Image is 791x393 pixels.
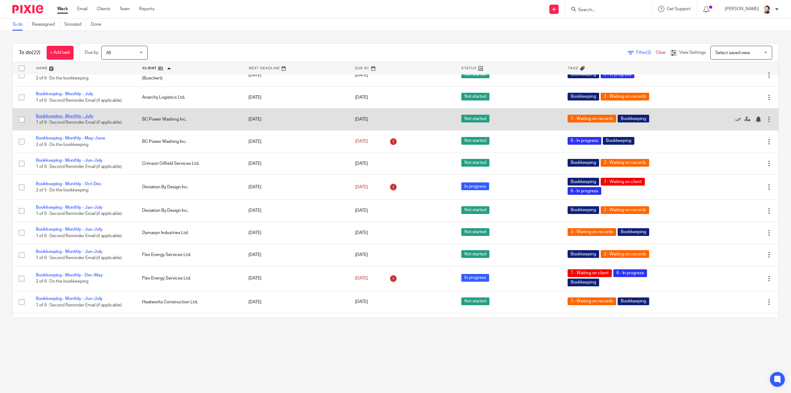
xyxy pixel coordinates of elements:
span: Bookkeeping [568,206,599,214]
a: Team [120,6,130,12]
span: Bookkeeping [568,250,599,258]
span: 2 - Waiting on records [568,228,616,236]
span: [DATE] [355,185,368,189]
td: [DATE] [242,244,349,266]
span: Bookkeeping [568,93,599,100]
span: Not started [461,228,489,236]
a: Email [77,6,87,12]
td: [DATE] [242,86,349,108]
span: 1 of 6 · Second Reminder Email (if applicable) [36,98,122,103]
a: Bookkeeping - Monthly - July [36,92,93,96]
span: 2 - Waiting on records [601,250,649,258]
span: 2 - Waiting on records [568,115,616,122]
span: Get Support [667,7,691,11]
span: Tags [568,66,578,70]
td: [DATE] [242,109,349,130]
span: [DATE] [355,95,368,100]
td: [DATE] [242,130,349,152]
span: View Settings [679,50,706,55]
span: Not started [461,250,489,258]
span: Not started [461,115,489,122]
td: [DRIVERS_LICENSE_NUMBER] Alberta Ltd. (Bueckert) [136,64,242,86]
span: [DATE] [355,139,368,143]
span: 6 - In progress [613,269,647,277]
td: [DATE] [242,175,349,200]
span: (22) [32,50,40,55]
span: 2 of 6 · Do the bookkeeping [36,76,88,81]
span: 2 of 5 · Do the bookkeeping [36,188,88,192]
a: Bookkeeping - Monthly - Jan-July [36,205,103,210]
td: Dymasyn Industries Ltd. [136,222,242,244]
td: [DATE] [242,291,349,313]
span: [DATE] [355,161,368,166]
a: Bookkeeping - Monthly - Dec-May [36,273,103,277]
span: 1 of 6 · Second Reminder Email (if applicable) [36,164,122,169]
span: 1 of 6 · Second Reminder Email (if applicable) [36,120,122,125]
span: 1 of 6 · Second Reminder Email (if applicable) [36,256,122,260]
a: + Add task [47,46,74,60]
span: 7 - Waiting on client [601,178,645,186]
img: Jayde%20Headshot.jpg [762,4,772,14]
span: Bookkeeping [568,178,599,186]
span: Bookkeeping [618,297,649,305]
td: BC Power Washing Inc. [136,130,242,152]
td: [DATE] [242,152,349,174]
a: Bookkeeping - Monthly - Oct-Dec [36,182,102,186]
span: [DATE] [355,117,368,122]
span: 6 - In progress [568,187,601,195]
span: Not started [461,297,489,305]
p: [PERSON_NAME] [725,6,759,12]
span: (2) [646,50,651,55]
span: Not started [461,93,489,100]
span: Bookkeeping [603,137,634,145]
span: Bookkeeping [568,279,599,286]
span: [DATE] [355,253,368,257]
td: Deviation By Design Inc. [136,175,242,200]
span: Bookkeeping [618,115,649,122]
span: [DATE] [355,276,368,280]
span: Not started [461,137,489,145]
h1: To do [19,49,40,56]
a: Done [91,19,106,31]
td: [DATE] [242,222,349,244]
td: [DATE] [242,64,349,86]
span: Not started [461,159,489,167]
a: Reports [139,6,154,12]
td: Deviation By Design Inc. [136,200,242,222]
span: 6 - In progress [568,137,601,145]
a: Clear [656,50,666,55]
a: Reassigned [32,19,60,31]
a: To do [12,19,27,31]
span: 2 - Waiting on records [568,297,616,305]
span: Bookkeeping [618,228,649,236]
td: [DATE] [242,313,349,335]
span: [DATE] [355,73,368,77]
a: Bookkeeping - Monthly - July [36,114,93,118]
td: Flex Energy Services Ltd. [136,244,242,266]
span: 1 of 6 · Second Reminder Email (if applicable) [36,234,122,238]
span: 2 - Waiting on records [601,93,649,100]
span: [DATE] [355,208,368,213]
a: Snoozed [64,19,86,31]
td: Flex Energy Services Ltd. [136,266,242,291]
span: 2 - Waiting on records [601,159,649,167]
span: Bookkeeping [568,159,599,167]
a: Mark as done [735,116,744,122]
span: All [106,51,111,55]
input: Search [577,7,633,13]
a: Bookkeeping - Monthly - May-June [36,136,105,140]
span: 1 of 6 · Second Reminder Email (if applicable) [36,303,122,307]
a: Bookkeeping - Monthly - Jun-July [36,227,103,232]
span: Not started [461,206,489,214]
td: [DATE] [242,266,349,291]
span: In progress [461,182,489,190]
span: In progress [461,274,489,282]
td: Crimson Oilfield Services Ltd. [136,152,242,174]
span: 2 - Waiting on records [601,206,649,214]
span: [DATE] [355,231,368,235]
td: [DATE] [242,200,349,222]
a: Bookkeeping - Monthly - Jun-July [36,250,103,254]
span: 7 - Waiting on client [568,269,612,277]
span: 2 of 6 · Do the bookkeeping [36,280,88,284]
span: Filter [636,50,656,55]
